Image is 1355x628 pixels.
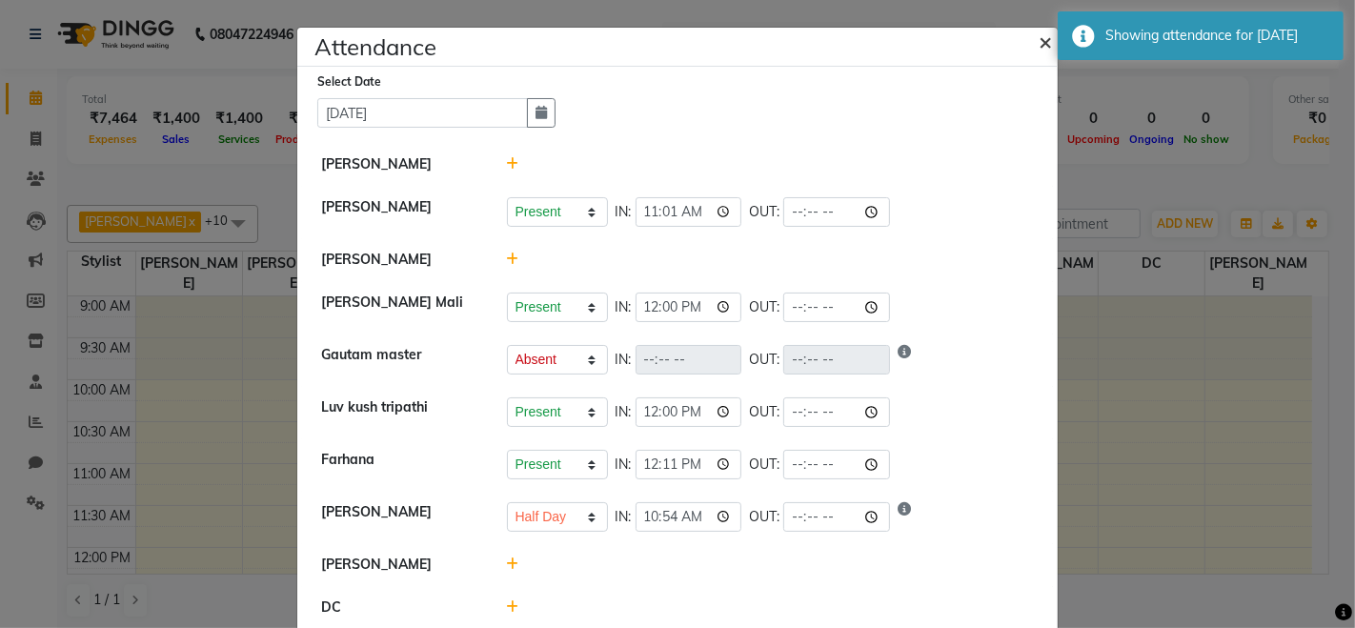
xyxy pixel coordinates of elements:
span: IN: [616,202,632,222]
label: Select Date [317,73,381,91]
i: Show reason [898,345,911,375]
span: OUT: [749,350,779,370]
span: OUT: [749,507,779,527]
input: Select date [317,98,528,128]
span: IN: [616,507,632,527]
span: IN: [616,350,632,370]
span: IN: [616,402,632,422]
span: OUT: [749,297,779,317]
span: IN: [616,455,632,475]
div: Showing attendance for 31/08/2025 [1105,26,1329,46]
span: OUT: [749,455,779,475]
span: OUT: [749,402,779,422]
button: Close [1023,14,1071,68]
div: [PERSON_NAME] [307,250,493,270]
div: [PERSON_NAME] [307,154,493,174]
i: Show reason [898,502,911,532]
div: DC [307,598,493,618]
div: [PERSON_NAME] [307,502,493,532]
div: [PERSON_NAME] [307,555,493,575]
div: [PERSON_NAME] [307,197,493,227]
span: OUT: [749,202,779,222]
span: × [1039,27,1052,55]
div: Gautam master [307,345,493,375]
span: IN: [616,297,632,317]
div: Luv kush tripathi [307,397,493,427]
h4: Attendance [314,30,436,64]
div: [PERSON_NAME] Mali [307,293,493,322]
div: Farhana [307,450,493,479]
